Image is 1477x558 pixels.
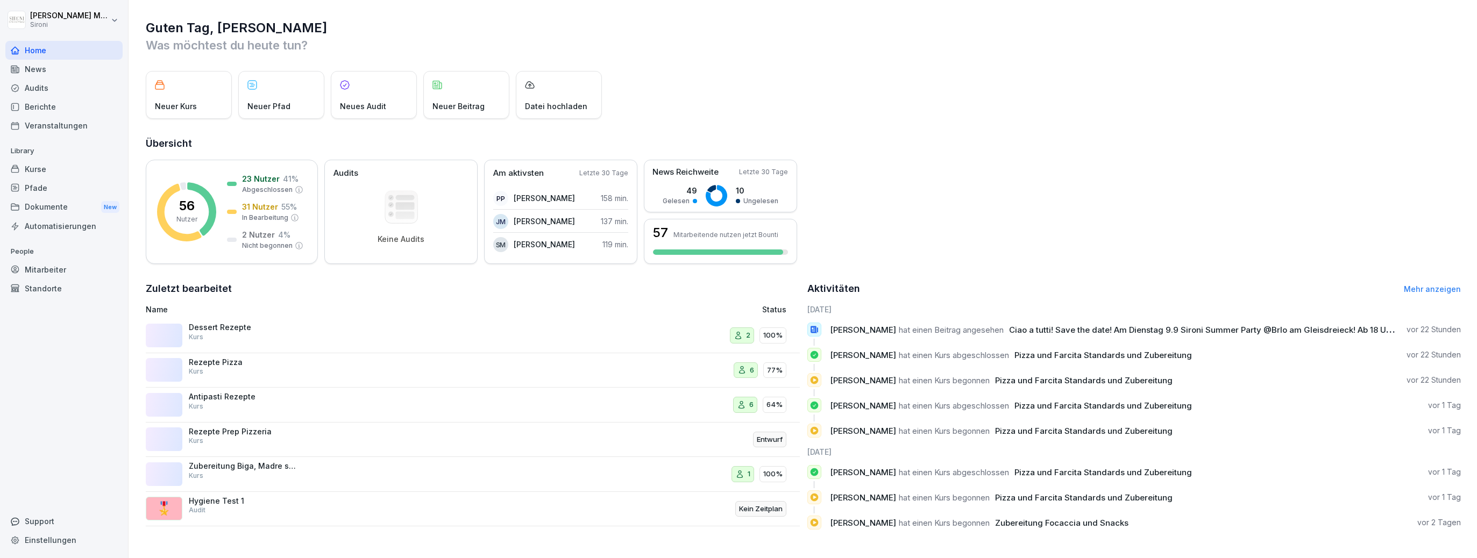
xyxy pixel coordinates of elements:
[146,388,800,423] a: Antipasti RezepteKurs664%
[1428,467,1461,477] p: vor 1 Tag
[602,239,628,250] p: 119 min.
[736,185,778,196] p: 10
[5,512,123,531] div: Support
[333,167,358,180] p: Audits
[30,21,109,28] p: Sironi
[242,241,293,251] p: Nicht begonnen
[514,216,575,227] p: [PERSON_NAME]
[763,330,783,341] p: 100%
[899,400,1009,411] span: hat einen Kurs abgeschlossen
[1407,349,1461,360] p: vor 22 Stunden
[830,492,896,503] span: [PERSON_NAME]
[155,101,197,112] p: Neuer Kurs
[663,185,697,196] p: 49
[146,353,800,388] a: Rezepte PizzaKurs677%
[830,518,896,528] span: [PERSON_NAME]
[278,229,290,240] p: 4 %
[830,400,896,411] span: [PERSON_NAME]
[830,426,896,436] span: [PERSON_NAME]
[283,173,299,184] p: 41 %
[663,196,690,206] p: Gelesen
[5,260,123,279] a: Mitarbeiter
[5,116,123,135] a: Veranstaltungen
[1009,325,1396,335] span: Ciao a tutti! Save the date! Am Dienstag 9.9 Sironi Summer Party @Brlo am Gleisdreieck! Ab 18 Uhr,
[5,197,123,217] a: DokumenteNew
[189,436,203,446] p: Kurs
[493,191,508,206] div: PP
[5,78,123,97] a: Audits
[247,101,290,112] p: Neuer Pfad
[739,167,788,177] p: Letzte 30 Tage
[493,214,508,229] div: JM
[5,97,123,116] a: Berichte
[525,101,587,112] p: Datei hochladen
[830,325,896,335] span: [PERSON_NAME]
[176,214,197,224] p: Nutzer
[757,434,783,445] p: Entwurf
[146,492,800,527] a: 🎖️Hygiene Test 1AuditKein Zeitplan
[1428,425,1461,436] p: vor 1 Tag
[1404,284,1461,294] a: Mehr anzeigen
[189,402,203,411] p: Kurs
[5,279,123,298] a: Standorte
[739,504,783,514] p: Kein Zeitplan
[5,531,123,549] a: Einstellungen
[189,357,296,367] p: Rezepte Pizza
[5,41,123,60] a: Home
[995,375,1173,385] span: Pizza und Farcita Standards und Zubereitung
[146,423,800,457] a: Rezepte Prep PizzeriaKursEntwurf
[146,136,1461,151] h2: Übersicht
[30,11,109,20] p: [PERSON_NAME] Malec
[146,37,1461,54] p: Was möchtest du heute tun?
[189,392,296,402] p: Antipasti Rezepte
[5,160,123,178] div: Kurse
[899,375,990,385] span: hat einen Kurs begonnen
[189,471,203,481] p: Kurs
[146,318,800,353] a: Dessert RezepteKurs2100%
[340,101,386,112] p: Neues Audit
[830,375,896,385] span: [PERSON_NAME]
[653,226,668,239] h3: 57
[899,518,990,528] span: hat einen Kurs begonnen
[1417,517,1461,528] p: vor 2 Tagen
[1407,324,1461,335] p: vor 22 Stunden
[601,216,628,227] p: 137 min.
[432,101,485,112] p: Neuer Beitrag
[746,330,750,341] p: 2
[146,457,800,492] a: Zubereitung Biga, Madre solida, madre liquidaKurs1100%
[242,173,280,184] p: 23 Nutzer
[493,237,508,252] div: SM
[5,178,123,197] a: Pfade
[807,281,860,296] h2: Aktivitäten
[179,199,195,212] p: 56
[766,399,783,410] p: 64%
[601,192,628,204] p: 158 min.
[146,19,1461,37] h1: Guten Tag, [PERSON_NAME]
[673,231,778,239] p: Mitarbeitende nutzen jetzt Bounti
[1014,350,1192,360] span: Pizza und Farcita Standards und Zubereitung
[767,365,783,376] p: 77%
[189,461,296,471] p: Zubereitung Biga, Madre solida, madre liquida
[807,446,1461,457] h6: [DATE]
[156,499,172,518] p: 🎖️
[242,229,275,240] p: 2 Nutzer
[762,304,786,315] p: Status
[899,492,990,503] span: hat einen Kurs begonnen
[146,281,800,296] h2: Zuletzt bearbeitet
[750,365,754,376] p: 6
[5,142,123,160] p: Library
[5,60,123,78] div: News
[652,166,719,178] p: News Reichweite
[1014,400,1192,411] span: Pizza und Farcita Standards und Zubereitung
[189,496,296,506] p: Hygiene Test 1
[189,367,203,376] p: Kurs
[1407,375,1461,385] p: vor 22 Stunden
[189,323,296,332] p: Dessert Rezepte
[830,350,896,360] span: [PERSON_NAME]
